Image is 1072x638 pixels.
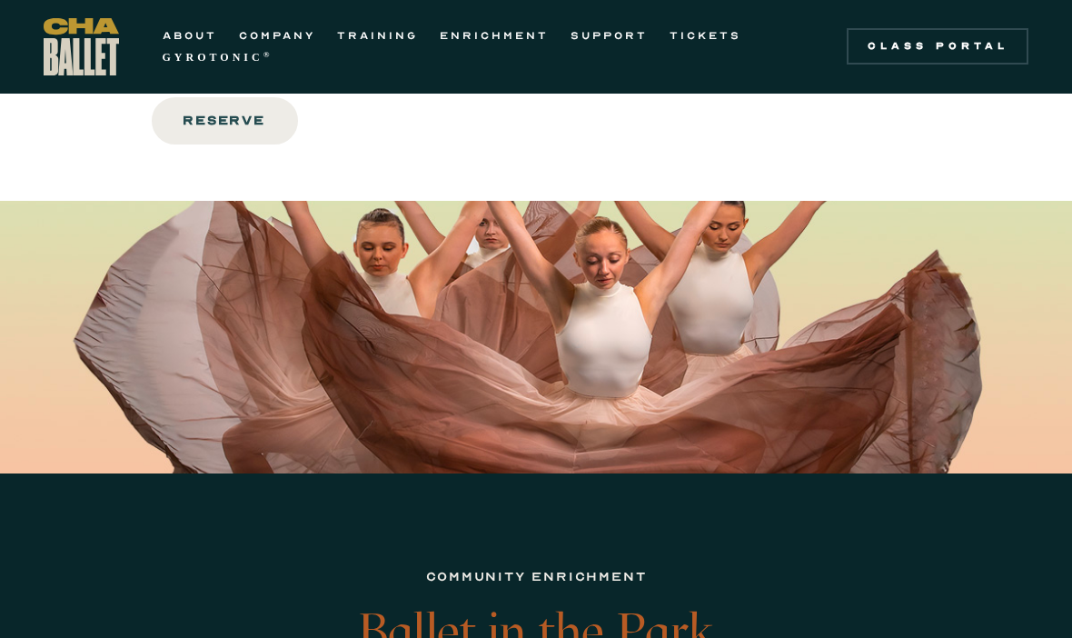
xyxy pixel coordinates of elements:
[847,28,1028,65] a: Class Portal
[183,113,265,128] strong: Reserve
[263,50,273,59] sup: ®
[337,25,418,46] a: TRAINING
[670,25,741,46] a: TICKETS
[858,39,1017,54] div: Class Portal
[163,25,217,46] a: ABOUT
[426,566,647,588] div: community ENRICHMENT
[163,46,273,68] a: GYROTONIC®
[571,25,648,46] a: SUPPORT
[440,25,549,46] a: ENRICHMENT
[150,95,300,146] a: Reserve
[163,51,263,64] strong: GYROTONIC
[44,18,119,75] a: home
[239,25,315,46] a: COMPANY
